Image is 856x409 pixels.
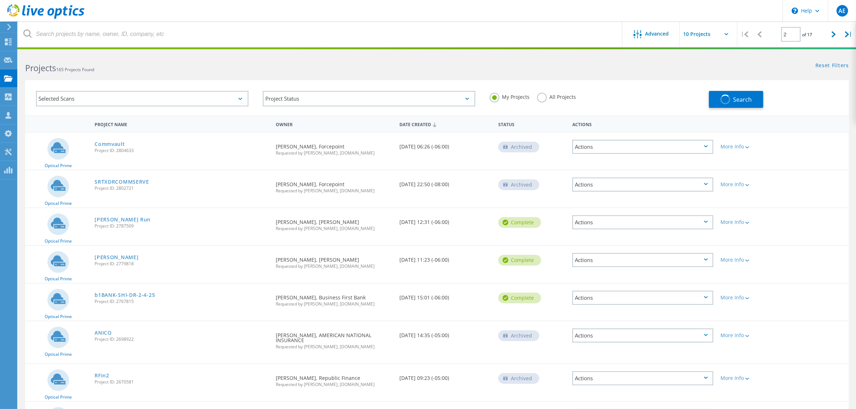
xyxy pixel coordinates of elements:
[276,302,392,306] span: Requested by [PERSON_NAME], [DOMAIN_NAME]
[396,208,495,232] div: [DATE] 12:31 (-06:00)
[737,22,752,47] div: |
[272,364,396,394] div: [PERSON_NAME], Republic Finance
[498,330,539,341] div: Archived
[45,277,72,281] span: Optical Prime
[272,133,396,162] div: [PERSON_NAME], Forcepoint
[720,182,779,187] div: More Info
[572,371,713,385] div: Actions
[720,257,779,262] div: More Info
[815,63,849,69] a: Reset Filters
[645,31,669,36] span: Advanced
[272,208,396,238] div: [PERSON_NAME], [PERSON_NAME]
[276,264,392,268] span: Requested by [PERSON_NAME], [DOMAIN_NAME]
[95,337,269,341] span: Project ID: 2698922
[7,15,84,20] a: Live Optics Dashboard
[720,376,779,381] div: More Info
[95,299,269,304] span: Project ID: 2767815
[572,178,713,192] div: Actions
[95,142,125,147] a: Commvault
[263,91,475,106] div: Project Status
[276,382,392,387] span: Requested by [PERSON_NAME], [DOMAIN_NAME]
[91,117,272,130] div: Project Name
[498,373,539,384] div: Archived
[495,117,569,130] div: Status
[569,117,717,130] div: Actions
[490,93,530,100] label: My Projects
[45,395,72,399] span: Optical Prime
[720,295,779,300] div: More Info
[272,321,396,356] div: [PERSON_NAME], AMERICAN NATIONAL INSURANCE
[95,255,138,260] a: [PERSON_NAME]
[95,262,269,266] span: Project ID: 2779818
[572,140,713,154] div: Actions
[709,91,763,108] button: Search
[45,201,72,206] span: Optical Prime
[272,246,396,276] div: [PERSON_NAME], [PERSON_NAME]
[572,253,713,267] div: Actions
[95,217,151,222] a: [PERSON_NAME] Run
[802,32,812,38] span: of 17
[792,8,798,14] svg: \n
[572,328,713,343] div: Actions
[396,117,495,131] div: Date Created
[537,93,576,100] label: All Projects
[272,170,396,200] div: [PERSON_NAME], Forcepoint
[95,380,269,384] span: Project ID: 2670581
[25,62,56,74] b: Projects
[18,22,623,47] input: Search projects by name, owner, ID, company, etc
[56,66,94,73] span: 165 Projects Found
[36,91,248,106] div: Selected Scans
[572,215,713,229] div: Actions
[396,321,495,345] div: [DATE] 14:35 (-05:00)
[276,189,392,193] span: Requested by [PERSON_NAME], [DOMAIN_NAME]
[498,179,539,190] div: Archived
[841,22,856,47] div: |
[572,291,713,305] div: Actions
[733,96,752,104] span: Search
[720,220,779,225] div: More Info
[45,164,72,168] span: Optical Prime
[498,217,541,228] div: Complete
[95,179,149,184] a: SRTXDRCOMMSERVE
[838,8,846,14] span: AE
[396,133,495,156] div: [DATE] 06:26 (-06:00)
[95,373,109,378] a: RFin2
[720,144,779,149] div: More Info
[45,352,72,357] span: Optical Prime
[45,239,72,243] span: Optical Prime
[95,186,269,190] span: Project ID: 2802721
[95,330,112,335] a: ANICO
[498,293,541,303] div: Complete
[95,293,155,298] a: b1BANK-SHI-DR-2-4-25
[45,314,72,319] span: Optical Prime
[95,148,269,153] span: Project ID: 2804633
[95,224,269,228] span: Project ID: 2787509
[276,345,392,349] span: Requested by [PERSON_NAME], [DOMAIN_NAME]
[272,284,396,313] div: [PERSON_NAME], Business First Bank
[498,142,539,152] div: Archived
[396,364,495,388] div: [DATE] 09:23 (-05:00)
[396,170,495,194] div: [DATE] 22:50 (-08:00)
[272,117,396,130] div: Owner
[276,151,392,155] span: Requested by [PERSON_NAME], [DOMAIN_NAME]
[396,284,495,307] div: [DATE] 15:01 (-06:00)
[720,333,779,338] div: More Info
[498,255,541,266] div: Complete
[276,226,392,231] span: Requested by [PERSON_NAME], [DOMAIN_NAME]
[396,246,495,270] div: [DATE] 11:23 (-06:00)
